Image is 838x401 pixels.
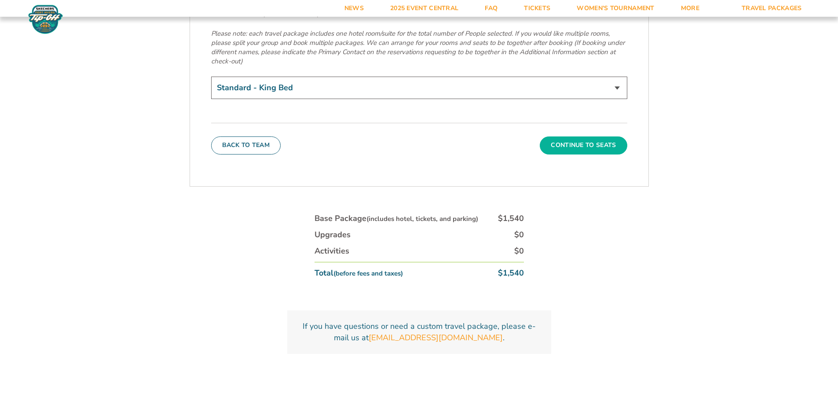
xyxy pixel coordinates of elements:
button: Continue To Seats [540,136,627,154]
div: $0 [514,229,524,240]
div: Base Package [315,213,478,224]
div: $1,540 [498,268,524,279]
a: [EMAIL_ADDRESS][DOMAIN_NAME] [369,332,503,343]
div: Activities [315,246,349,257]
div: $0 [514,246,524,257]
img: Fort Myers Tip-Off [26,4,65,34]
small: (before fees and taxes) [333,269,403,278]
button: Back To Team [211,136,281,154]
div: Total [315,268,403,279]
small: (includes hotel, tickets, and parking) [366,214,478,223]
p: If you have questions or need a custom travel package, please e-mail us at . [298,321,541,343]
div: $1,540 [498,213,524,224]
em: Please note: each travel package includes one hotel room/suite for the total number of People sel... [211,29,625,66]
div: Upgrades [315,229,351,240]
